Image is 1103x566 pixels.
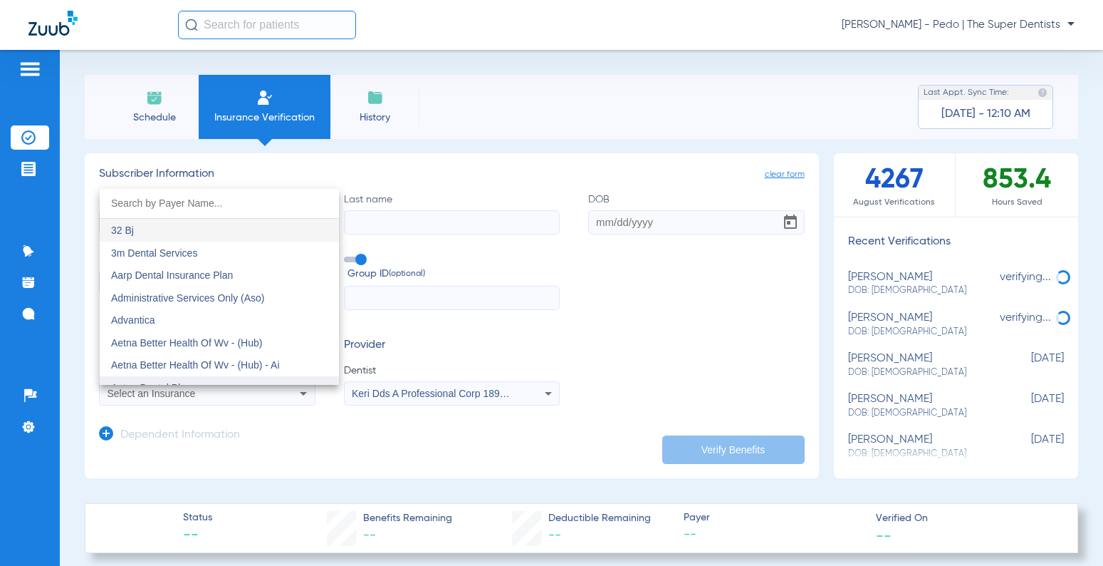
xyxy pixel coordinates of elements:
span: Administrative Services Only (Aso) [111,292,265,304]
span: Aetna Dental Plans [111,382,197,393]
span: Aetna Better Health Of Wv - (Hub) [111,337,262,349]
span: 32 Bj [111,225,134,236]
span: 3m Dental Services [111,247,197,259]
span: Aarp Dental Insurance Plan [111,269,233,281]
span: Aetna Better Health Of Wv - (Hub) - Ai [111,359,280,371]
input: dropdown search [100,189,339,218]
span: Advantica [111,314,155,326]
